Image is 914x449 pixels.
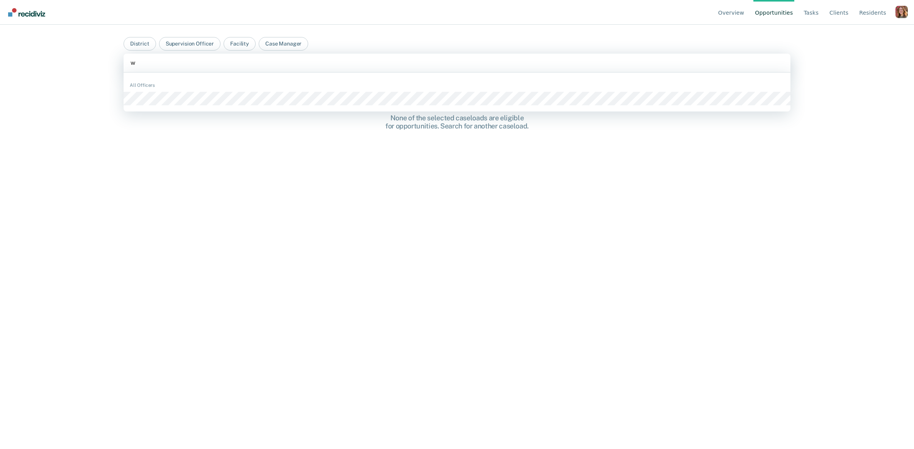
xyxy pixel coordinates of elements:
button: Supervision Officer [159,37,220,51]
div: All Officers [124,82,790,89]
button: Facility [224,37,256,51]
img: Recidiviz [8,8,45,17]
button: District [124,37,156,51]
div: None of the selected caseloads are eligible for opportunities. Search for another caseload. [334,114,581,130]
button: Case Manager [259,37,308,51]
button: Profile dropdown button [895,6,908,18]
